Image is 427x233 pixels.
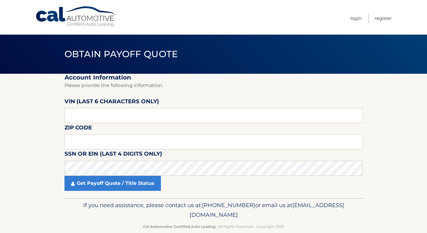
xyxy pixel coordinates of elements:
a: Register [375,13,392,23]
a: Cal Automotive [35,6,117,27]
span: Obtain Payoff Quote [64,48,178,60]
p: - All Rights Reserved - Copyright 2025 [68,223,359,230]
strong: Cal Automotive Certified Auto Leasing [143,224,215,229]
a: Login [350,13,362,23]
label: SSN or EIN (last 4 digits only) [64,149,162,160]
h2: Account Information [64,74,363,81]
label: Zip Code [64,123,92,134]
a: Get Payoff Quote / Title Status [64,176,161,191]
p: Please provide the following information. [64,81,363,90]
label: VIN (last 6 characters only) [64,97,159,108]
span: [PHONE_NUMBER] [202,202,255,209]
p: If you need assistance, please contact us at: or email us at [68,200,359,220]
